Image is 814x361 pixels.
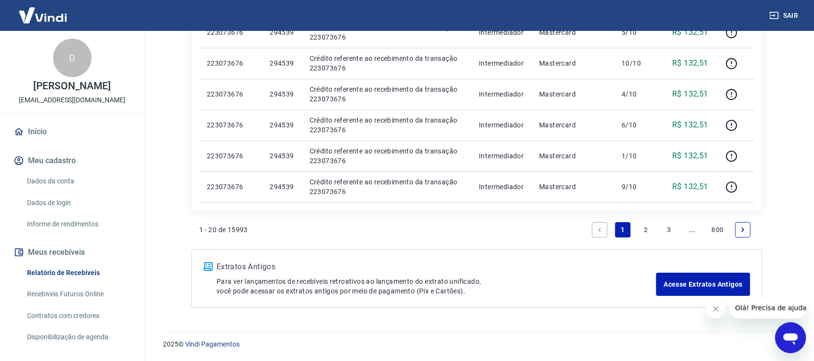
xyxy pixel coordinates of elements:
p: 223073676 [207,58,254,68]
iframe: Botão para abrir a janela de mensagens [775,322,806,353]
p: Mastercard [540,28,607,37]
p: Intermediador [479,120,524,130]
p: Mastercard [540,58,607,68]
p: R$ 132,51 [673,150,709,162]
img: ícone [203,262,213,271]
p: Crédito referente ao recebimento da transação 223073676 [310,146,464,166]
a: Dados da conta [23,171,133,191]
button: Sair [768,7,802,25]
p: Mastercard [540,182,607,192]
p: Crédito referente ao recebimento da transação 223073676 [310,84,464,104]
p: Crédito referente ao recebimento da transação 223073676 [310,115,464,135]
p: Extratos Antigos [217,261,656,273]
p: 294539 [270,120,294,130]
p: 1/10 [622,151,651,161]
p: 10/10 [622,58,651,68]
a: Recebíveis Futuros Online [23,284,133,304]
p: Mastercard [540,151,607,161]
p: Para ver lançamentos de recebíveis retroativos ao lançamento do extrato unificado, você pode aces... [217,277,656,296]
p: [EMAIL_ADDRESS][DOMAIN_NAME] [19,95,125,105]
a: Page 3 [662,222,677,237]
a: Page 800 [708,222,728,237]
p: 9/10 [622,182,651,192]
p: Mastercard [540,120,607,130]
p: R$ 132,51 [673,119,709,131]
p: Intermediador [479,182,524,192]
a: Início [12,121,133,142]
p: 223073676 [207,28,254,37]
a: Contratos com credores [23,306,133,326]
p: Crédito referente ao recebimento da transação 223073676 [310,54,464,73]
p: R$ 132,51 [673,88,709,100]
button: Meu cadastro [12,150,133,171]
img: Vindi [12,0,74,30]
a: Jump forward [685,222,700,237]
p: Crédito referente ao recebimento da transação 223073676 [310,23,464,42]
a: Vindi Pagamentos [185,340,240,348]
a: Next page [735,222,751,237]
p: 294539 [270,151,294,161]
a: Previous page [592,222,608,237]
a: Page 1 is your current page [615,222,631,237]
p: 294539 [270,182,294,192]
p: Intermediador [479,151,524,161]
p: Intermediador [479,89,524,99]
p: 223073676 [207,89,254,99]
a: Disponibilização de agenda [23,327,133,347]
ul: Pagination [588,218,755,241]
p: 1 - 20 de 15993 [199,225,248,235]
span: Olá! Precisa de ajuda? [6,7,81,14]
a: Informe de rendimentos [23,214,133,234]
div: D [53,39,92,77]
p: 5/10 [622,28,651,37]
iframe: Mensagem da empresa [730,297,806,319]
p: 4/10 [622,89,651,99]
p: 223073676 [207,182,254,192]
p: 294539 [270,89,294,99]
p: R$ 132,51 [673,181,709,193]
p: Mastercard [540,89,607,99]
p: 223073676 [207,120,254,130]
p: 6/10 [622,120,651,130]
p: 294539 [270,58,294,68]
a: Acesse Extratos Antigos [656,273,750,296]
p: R$ 132,51 [673,57,709,69]
p: R$ 132,51 [673,27,709,38]
p: [PERSON_NAME] [33,81,110,91]
p: 2025 © [163,339,791,349]
p: Crédito referente ao recebimento da transação 223073676 [310,177,464,196]
button: Meus recebíveis [12,242,133,263]
a: Page 2 [638,222,654,237]
p: 294539 [270,28,294,37]
p: Intermediador [479,28,524,37]
p: Intermediador [479,58,524,68]
p: 223073676 [207,151,254,161]
iframe: Fechar mensagem [706,299,726,319]
a: Relatório de Recebíveis [23,263,133,283]
a: Dados de login [23,193,133,213]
